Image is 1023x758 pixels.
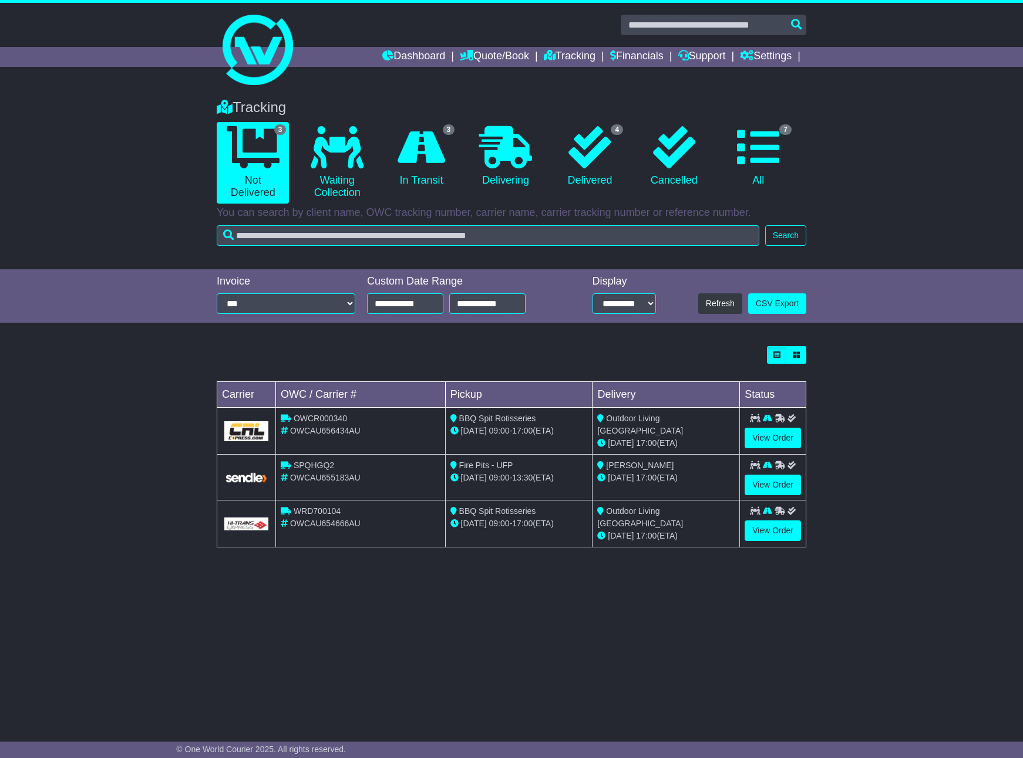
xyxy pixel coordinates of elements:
[217,207,806,219] p: You can search by client name, OWC tracking number, carrier name, carrier tracking number or refe...
[294,506,341,516] span: WRD700104
[745,475,801,495] a: View Order
[211,99,812,116] div: Tracking
[450,425,588,437] div: - (ETA)
[217,275,355,288] div: Invoice
[636,438,657,448] span: 17:00
[217,122,289,204] a: 3 Not Delivered
[608,438,634,448] span: [DATE]
[597,472,735,484] div: (ETA)
[512,473,533,482] span: 13:30
[748,293,806,314] a: CSV Export
[512,426,533,435] span: 17:00
[678,47,726,67] a: Support
[224,421,268,441] img: GetCarrierServiceLogo
[443,124,455,135] span: 3
[301,122,373,204] a: Waiting Collection
[611,124,623,135] span: 4
[636,473,657,482] span: 17:00
[740,382,806,408] td: Status
[290,426,361,435] span: OWCAU656434AU
[636,531,657,540] span: 17:00
[554,122,626,191] a: 4 Delivered
[608,531,634,540] span: [DATE]
[382,47,445,67] a: Dashboard
[638,122,710,191] a: Cancelled
[745,428,801,448] a: View Order
[459,461,513,470] span: Fire Pits - UFP
[461,473,487,482] span: [DATE]
[450,472,588,484] div: - (ETA)
[450,517,588,530] div: - (ETA)
[459,414,536,423] span: BBQ Spit Rotisseries
[294,414,347,423] span: OWCR000340
[459,506,536,516] span: BBQ Spit Rotisseries
[367,275,556,288] div: Custom Date Range
[290,519,361,528] span: OWCAU654666AU
[779,124,792,135] span: 7
[469,122,541,191] a: Delivering
[740,47,792,67] a: Settings
[597,414,683,435] span: Outdoor Living [GEOGRAPHIC_DATA]
[593,382,740,408] td: Delivery
[176,745,346,754] span: © One World Courier 2025. All rights reserved.
[489,473,510,482] span: 09:00
[445,382,593,408] td: Pickup
[597,506,683,528] span: Outdoor Living [GEOGRAPHIC_DATA]
[608,473,634,482] span: [DATE]
[224,472,268,484] img: GetCarrierServiceLogo
[489,426,510,435] span: 09:00
[274,124,287,135] span: 3
[276,382,446,408] td: OWC / Carrier #
[722,122,795,191] a: 7 All
[610,47,664,67] a: Financials
[217,382,276,408] td: Carrier
[698,293,742,314] button: Refresh
[460,47,529,67] a: Quote/Book
[224,517,268,530] img: GetCarrierServiceLogo
[489,519,510,528] span: 09:00
[290,473,361,482] span: OWCAU655183AU
[294,461,334,470] span: SPQHGQ2
[593,275,656,288] div: Display
[461,426,487,435] span: [DATE]
[544,47,595,67] a: Tracking
[606,461,674,470] span: [PERSON_NAME]
[461,519,487,528] span: [DATE]
[765,225,806,246] button: Search
[745,520,801,541] a: View Order
[385,122,457,191] a: 3 In Transit
[512,519,533,528] span: 17:00
[597,530,735,542] div: (ETA)
[597,437,735,449] div: (ETA)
